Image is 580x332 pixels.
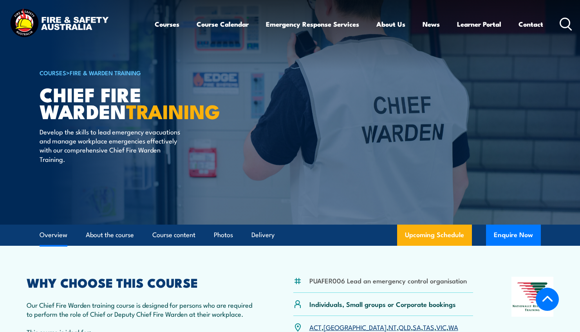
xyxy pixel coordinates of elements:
[519,14,543,34] a: Contact
[486,225,541,246] button: Enquire Now
[40,225,67,245] a: Overview
[399,322,411,332] a: QLD
[40,127,182,164] p: Develop the skills to lead emergency evacuations and manage workplace emergencies effectively wit...
[397,225,472,246] a: Upcoming Schedule
[436,322,446,332] a: VIC
[251,225,275,245] a: Delivery
[155,14,179,34] a: Courses
[323,322,387,332] a: [GEOGRAPHIC_DATA]
[376,14,405,34] a: About Us
[423,322,434,332] a: TAS
[126,96,220,126] strong: TRAINING
[86,225,134,245] a: About the course
[70,68,141,77] a: Fire & Warden Training
[266,14,359,34] a: Emergency Response Services
[40,85,233,119] h1: Chief Fire Warden
[152,225,195,245] a: Course content
[40,68,233,77] h6: >
[40,68,66,77] a: COURSES
[448,322,458,332] a: WA
[457,14,501,34] a: Learner Portal
[27,300,255,319] p: Our Chief Fire Warden training course is designed for persons who are required to perform the rol...
[309,323,458,332] p: , , , , , , ,
[413,322,421,332] a: SA
[309,322,322,332] a: ACT
[309,276,467,285] li: PUAFER006 Lead an emergency control organisation
[511,277,554,317] img: Nationally Recognised Training logo.
[423,14,440,34] a: News
[214,225,233,245] a: Photos
[197,14,249,34] a: Course Calendar
[309,299,456,308] p: Individuals, Small groups or Corporate bookings
[388,322,397,332] a: NT
[27,277,255,288] h2: WHY CHOOSE THIS COURSE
